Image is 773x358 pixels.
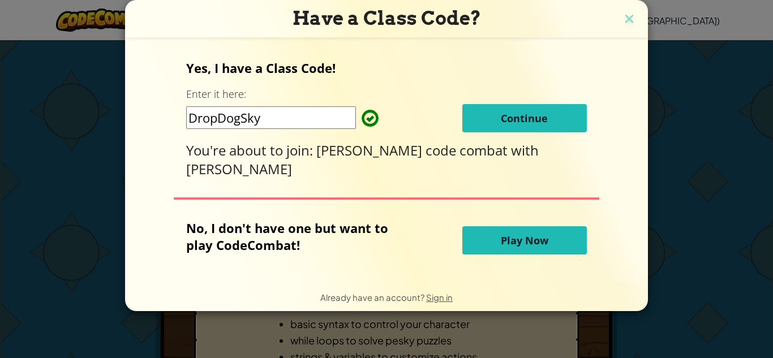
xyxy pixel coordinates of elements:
[293,7,481,29] span: Have a Class Code?
[622,11,637,28] img: close icon
[320,292,426,303] span: Already have an account?
[501,111,548,125] span: Continue
[186,141,316,159] span: You're about to join:
[186,159,292,178] span: [PERSON_NAME]
[426,292,453,303] a: Sign in
[186,87,246,101] label: Enter it here:
[186,219,405,253] p: No, I don't have one but want to play CodeCombat!
[186,59,586,76] p: Yes, I have a Class Code!
[316,141,511,159] span: [PERSON_NAME] code combat
[462,104,587,132] button: Continue
[511,141,539,159] span: with
[501,234,548,247] span: Play Now
[462,226,587,255] button: Play Now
